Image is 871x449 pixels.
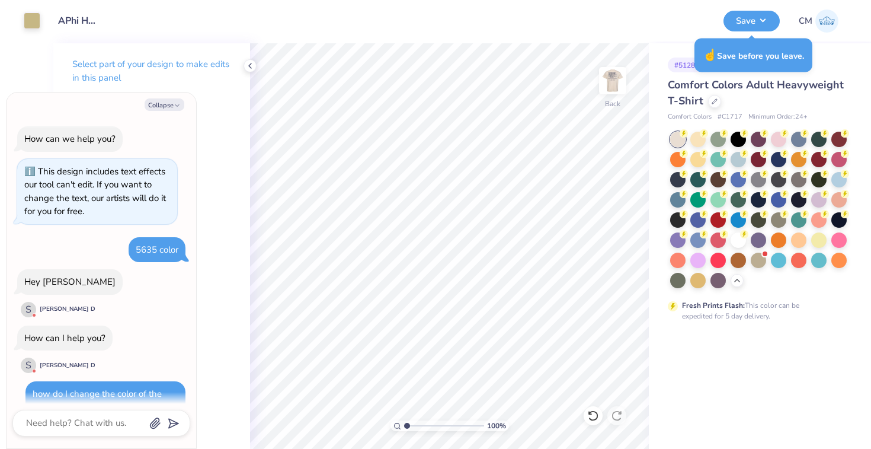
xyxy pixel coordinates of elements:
[718,112,742,122] span: # C1717
[24,276,116,288] div: Hey [PERSON_NAME]
[24,332,105,344] div: How can I help you?
[487,421,506,431] span: 100 %
[703,47,717,63] span: ☝️
[72,58,231,85] p: Select part of your design to make edits in this panel
[605,98,620,109] div: Back
[799,9,838,33] a: CM
[682,301,745,310] strong: Fresh Prints Flash:
[33,388,162,413] div: how do I change the color of the font to 5635
[668,112,712,122] span: Comfort Colors
[40,305,95,314] div: [PERSON_NAME] D
[21,302,36,317] div: S
[748,112,808,122] span: Minimum Order: 24 +
[145,98,184,111] button: Collapse
[723,11,780,31] button: Save
[694,39,812,72] div: Save before you leave.
[40,361,95,370] div: [PERSON_NAME] D
[668,58,715,72] div: # 512841A
[21,358,36,373] div: S
[799,14,812,28] span: CM
[682,300,828,321] div: This color can be expedited for 5 day delivery.
[136,244,178,256] div: 5635 color
[815,9,838,33] img: Chloe Murlin
[24,133,116,145] div: How can we help you?
[24,165,166,218] div: This design includes text effects our tool can't edit. If you want to change the text, our artist...
[668,78,844,108] span: Comfort Colors Adult Heavyweight T-Shirt
[49,9,107,33] input: Untitled Design
[601,69,625,93] img: Back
